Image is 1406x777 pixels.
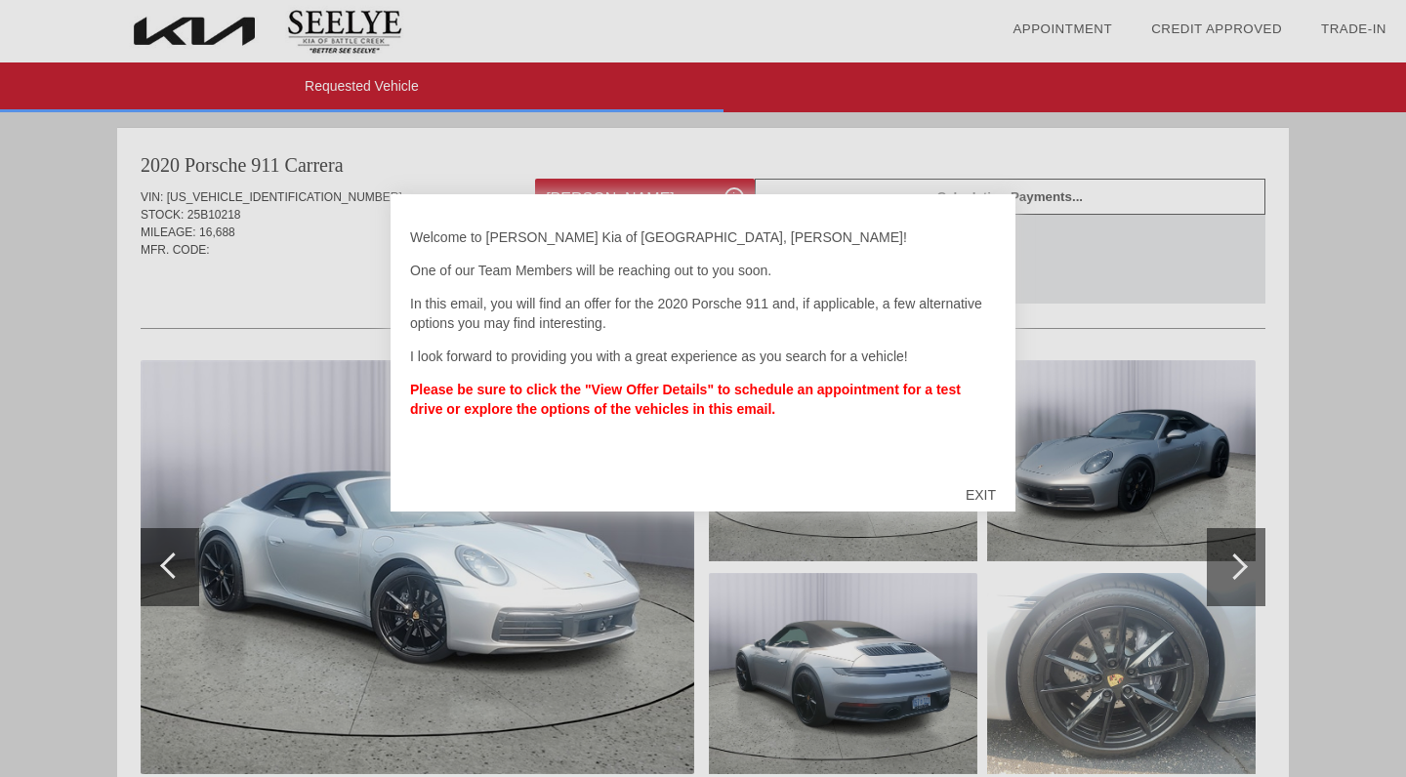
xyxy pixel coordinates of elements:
a: Appointment [1013,21,1112,36]
p: Welcome to [PERSON_NAME] Kia of [GEOGRAPHIC_DATA], [PERSON_NAME]! [410,227,996,247]
a: Trade-In [1321,21,1386,36]
div: EXIT [946,466,1015,524]
p: In this email, you will find an offer for the 2020 Porsche 911 and, if applicable, a few alternat... [410,294,996,333]
p: I look forward to providing you with a great experience as you search for a vehicle! [410,347,996,366]
strong: Please be sure to click the "View Offer Details" to schedule an appointment for a test drive or e... [410,382,961,417]
a: Credit Approved [1151,21,1282,36]
p: One of our Team Members will be reaching out to you soon. [410,261,996,280]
